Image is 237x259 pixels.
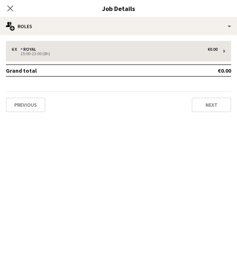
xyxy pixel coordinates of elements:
button: Next [192,98,231,112]
div: Royal [20,47,39,52]
div: €0.00 [208,47,218,52]
td: €0.00 [161,65,231,76]
div: 15:00-23:00 (8h) [12,52,218,56]
div: 6 x [12,47,20,52]
td: Grand total [6,65,161,76]
button: Previous [6,98,45,112]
